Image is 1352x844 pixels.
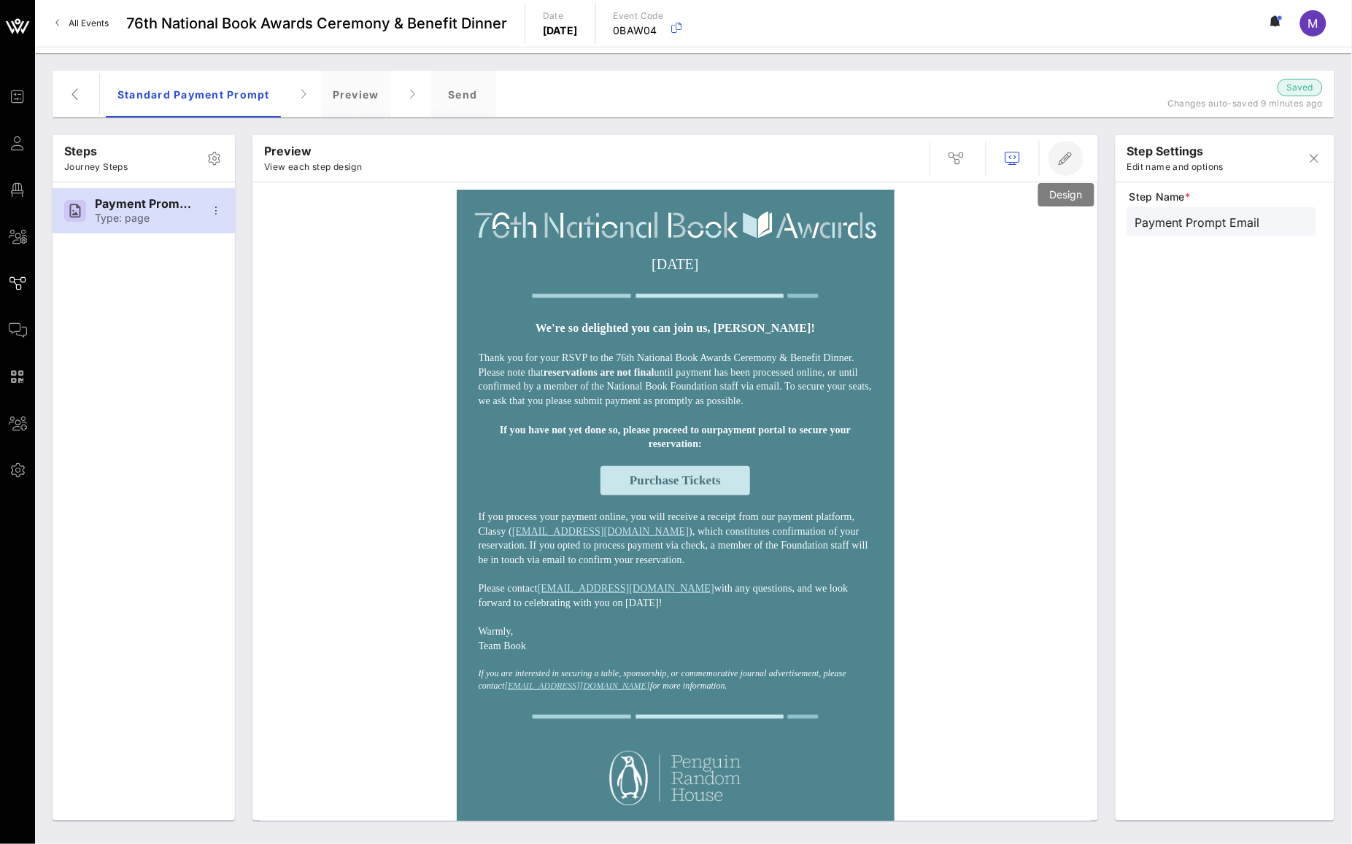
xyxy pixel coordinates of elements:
[538,583,714,594] a: [EMAIL_ADDRESS][DOMAIN_NAME]
[614,23,664,38] p: 0BAW04
[543,23,578,38] p: [DATE]
[1127,142,1224,160] p: step settings
[1287,80,1313,95] span: Saved
[649,425,851,450] strong: payment portal to secure your reservation:
[480,253,871,275] p: [DATE]
[321,71,391,117] div: Preview
[264,142,362,160] p: Preview
[544,367,654,378] strong: reservations are not final
[614,9,664,23] p: Event Code
[1140,96,1323,111] p: Changes auto-saved 9 minutes ago
[512,526,689,537] a: [EMAIL_ADDRESS][DOMAIN_NAME]
[126,12,507,34] span: 76th National Book Awards Ceremony & Benefit Dinner
[95,212,191,225] div: Type: page
[479,624,873,639] p: Warmly,
[479,668,847,691] em: If you are interested in securing a table, sponsorship, or commemorative journal advertisement, p...
[1308,16,1318,31] span: M
[500,425,717,435] strong: If you have not yet done so, please proceed to our
[630,473,721,487] span: Purchase Tickets
[479,639,873,654] p: Team Book
[1129,190,1316,204] span: Step Name
[505,681,650,691] a: [EMAIL_ADDRESS][DOMAIN_NAME]
[1127,160,1224,174] p: Edit name and options
[69,18,109,28] span: All Events
[430,71,496,117] div: Send
[64,142,128,160] p: Steps
[479,510,873,567] p: If you process your payment online, you will receive a receipt from our payment platform, Classy ...
[95,197,191,211] div: Payment Prompt Email
[106,71,282,117] div: Standard Payment Prompt
[64,160,128,174] p: Journey Steps
[479,351,873,408] p: Thank you for your RSVP to the 76th National Book Awards Ceremony & Benefit Dinner. Please note t...
[536,322,815,334] strong: We're so delighted you can join us, [PERSON_NAME]!
[479,581,873,610] p: Please contact with any questions, and we look forward to celebrating with you on [DATE]!
[47,12,117,35] a: All Events
[543,9,578,23] p: Date
[600,466,750,495] a: Purchase Tickets
[264,160,362,174] p: View each step design
[1300,10,1326,36] div: M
